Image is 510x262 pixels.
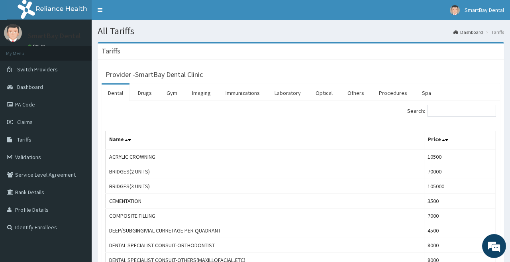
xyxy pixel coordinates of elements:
th: Name [106,131,424,150]
a: Dashboard [453,29,483,35]
h1: All Tariffs [98,26,504,36]
td: COMPOSITE FILLING [106,209,424,223]
a: Optical [309,85,339,101]
a: Procedures [373,85,414,101]
img: User Image [450,5,460,15]
a: Gym [160,85,184,101]
td: 3500 [424,194,496,209]
h3: Tariffs [102,47,120,55]
td: ACRYLIC CROWNING [106,149,424,164]
td: BRIDGES(2 UNITS) [106,164,424,179]
label: Search: [407,105,496,117]
span: Switch Providers [17,66,58,73]
a: Laboratory [268,85,307,101]
a: Dental [102,85,129,101]
input: Search: [428,105,496,117]
td: 8000 [424,238,496,253]
td: DENTAL SPECIALIST CONSULT-ORTHODONTIST [106,238,424,253]
span: SmartBay Dental [465,6,504,14]
td: 7000 [424,209,496,223]
li: Tariffs [484,29,504,35]
h3: Provider - SmartBay Dental Clinic [106,71,203,78]
td: 70000 [424,164,496,179]
span: Tariffs [17,136,31,143]
td: DEEP/SUBGINGIVIAL CURRETAGE PER QUADRANT [106,223,424,238]
td: 4500 [424,223,496,238]
td: CEMENTATION [106,194,424,209]
p: SmartBay Dental [28,32,81,39]
th: Price [424,131,496,150]
a: Imaging [186,85,217,101]
a: Drugs [131,85,158,101]
td: BRIDGES(3 UNITS) [106,179,424,194]
a: Immunizations [219,85,266,101]
a: Others [341,85,371,101]
span: Dashboard [17,83,43,91]
td: 105000 [424,179,496,194]
a: Online [28,43,47,49]
td: 10500 [424,149,496,164]
a: Spa [416,85,437,101]
img: User Image [4,24,22,42]
span: Claims [17,118,33,126]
